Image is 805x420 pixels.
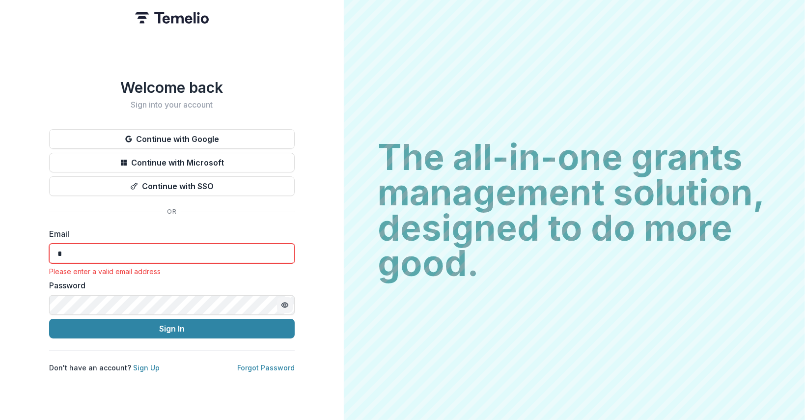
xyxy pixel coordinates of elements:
[277,297,293,313] button: Toggle password visibility
[49,79,295,96] h1: Welcome back
[49,267,295,276] div: Please enter a valid email address
[237,364,295,372] a: Forgot Password
[49,228,289,240] label: Email
[133,364,160,372] a: Sign Up
[49,280,289,291] label: Password
[135,12,209,24] img: Temelio
[49,176,295,196] button: Continue with SSO
[49,153,295,172] button: Continue with Microsoft
[49,363,160,373] p: Don't have an account?
[49,129,295,149] button: Continue with Google
[49,319,295,338] button: Sign In
[49,100,295,110] h2: Sign into your account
